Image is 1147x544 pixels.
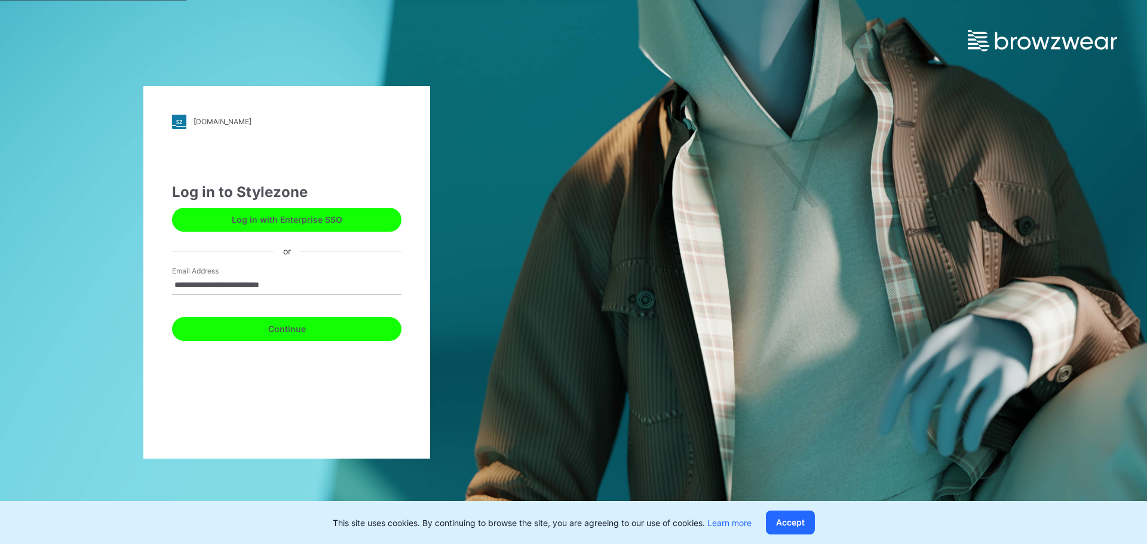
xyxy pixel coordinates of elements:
a: [DOMAIN_NAME] [172,115,401,129]
a: Learn more [707,518,752,528]
div: or [274,245,300,257]
img: browzwear-logo.e42bd6dac1945053ebaf764b6aa21510.svg [968,30,1117,51]
div: [DOMAIN_NAME] [194,117,252,126]
img: stylezone-logo.562084cfcfab977791bfbf7441f1a819.svg [172,115,186,129]
div: Log in to Stylezone [172,182,401,203]
label: Email Address [172,266,256,276]
button: Continue [172,317,401,341]
p: This site uses cookies. By continuing to browse the site, you are agreeing to our use of cookies. [333,517,752,529]
button: Log in with Enterprise SSO [172,208,401,232]
button: Accept [766,511,815,534]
